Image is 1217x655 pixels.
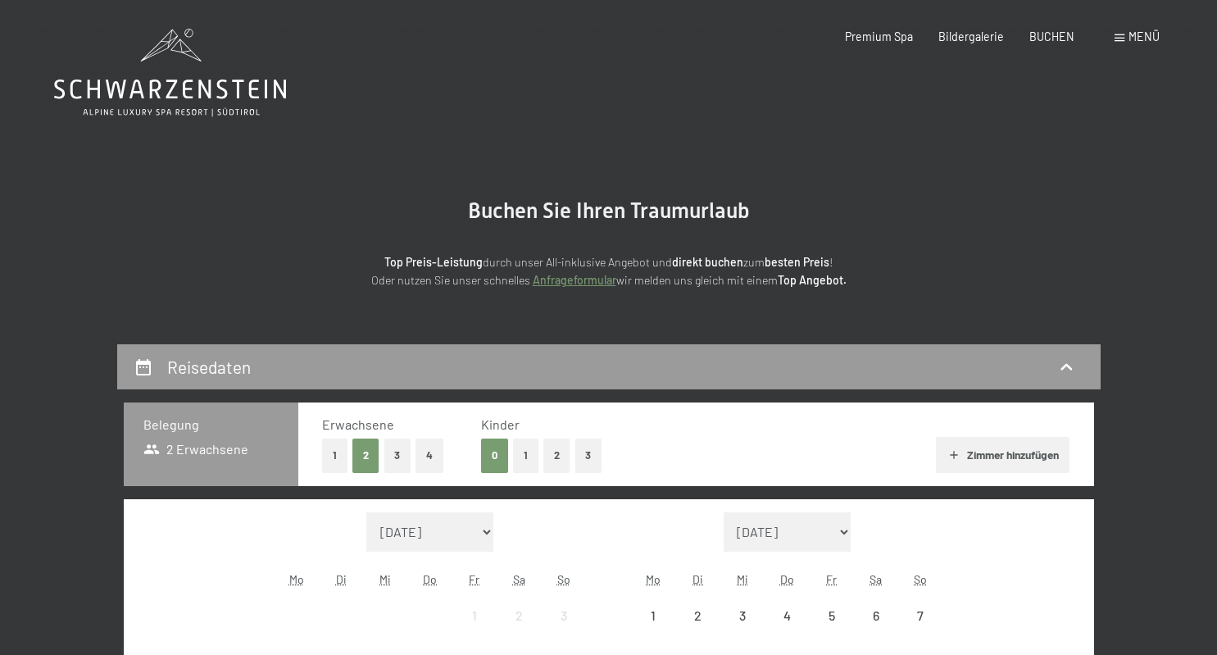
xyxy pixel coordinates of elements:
[676,594,720,638] div: Anreise nicht möglich
[737,572,748,586] abbr: Mittwoch
[826,572,837,586] abbr: Freitag
[468,198,750,223] span: Buchen Sie Ihren Traumurlaub
[845,30,913,43] a: Premium Spa
[856,609,897,650] div: 6
[809,594,853,638] div: Fri Sep 05 2025
[938,30,1004,43] a: Bildergalerie
[384,439,411,472] button: 3
[543,609,584,650] div: 3
[557,572,570,586] abbr: Sonntag
[452,594,497,638] div: Anreise nicht möglich
[765,255,829,269] strong: besten Preis
[722,609,763,650] div: 3
[914,572,927,586] abbr: Sonntag
[672,255,743,269] strong: direkt buchen
[778,273,847,287] strong: Top Angebot.
[143,416,279,434] h3: Belegung
[1029,30,1074,43] a: BUCHEN
[513,439,538,472] button: 1
[541,594,585,638] div: Sun Aug 03 2025
[765,594,809,638] div: Thu Sep 04 2025
[676,594,720,638] div: Tue Sep 02 2025
[248,253,970,290] p: durch unser All-inklusive Angebot und zum ! Oder nutzen Sie unser schnelles wir melden uns gleich...
[481,416,520,432] span: Kinder
[720,594,765,638] div: Wed Sep 03 2025
[423,572,437,586] abbr: Donnerstag
[384,255,483,269] strong: Top Preis-Leistung
[631,594,675,638] div: Anreise nicht möglich
[765,594,809,638] div: Anreise nicht möglich
[416,439,443,472] button: 4
[379,572,391,586] abbr: Mittwoch
[497,594,541,638] div: Sat Aug 02 2025
[780,572,794,586] abbr: Donnerstag
[322,439,347,472] button: 1
[693,572,703,586] abbr: Dienstag
[575,439,602,472] button: 3
[898,594,942,638] div: Anreise nicht möglich
[469,572,479,586] abbr: Freitag
[322,416,394,432] span: Erwachsene
[811,609,851,650] div: 5
[497,594,541,638] div: Anreise nicht möglich
[454,609,495,650] div: 1
[646,572,661,586] abbr: Montag
[143,440,249,458] span: 2 Erwachsene
[854,594,898,638] div: Sat Sep 06 2025
[452,594,497,638] div: Fri Aug 01 2025
[1128,30,1160,43] span: Menü
[854,594,898,638] div: Anreise nicht möglich
[336,572,347,586] abbr: Dienstag
[167,357,251,377] h2: Reisedaten
[766,609,807,650] div: 4
[720,594,765,638] div: Anreise nicht möglich
[498,609,539,650] div: 2
[352,439,379,472] button: 2
[900,609,941,650] div: 7
[631,594,675,638] div: Mon Sep 01 2025
[543,439,570,472] button: 2
[809,594,853,638] div: Anreise nicht möglich
[870,572,882,586] abbr: Samstag
[678,609,719,650] div: 2
[533,273,616,287] a: Anfrageformular
[481,439,508,472] button: 0
[898,594,942,638] div: Sun Sep 07 2025
[936,437,1069,473] button: Zimmer hinzufügen
[541,594,585,638] div: Anreise nicht möglich
[633,609,674,650] div: 1
[513,572,525,586] abbr: Samstag
[289,572,304,586] abbr: Montag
